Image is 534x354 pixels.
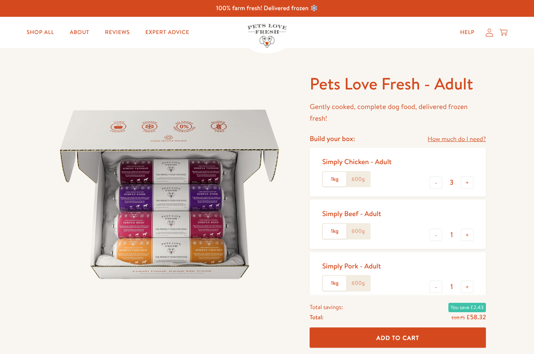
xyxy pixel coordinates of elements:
h4: Build your box: [310,134,355,143]
a: Reviews [99,25,136,40]
button: - [430,176,442,189]
span: You save £2.43 [448,302,486,312]
div: Simply Beef - Adult [322,209,381,218]
span: Add To Cart [376,333,419,341]
label: 1kg [323,172,346,187]
a: How much do I need? [428,134,486,145]
img: Pets Love Fresh [247,24,287,48]
span: £58.32 [466,313,486,321]
span: Total savings: [310,302,343,312]
button: + [461,229,473,241]
a: Expert Advice [139,25,195,40]
label: 600g [346,172,370,187]
a: About [63,25,95,40]
a: Shop All [20,25,60,40]
label: 600g [346,276,370,291]
iframe: Gorgias live chat messenger [495,317,526,346]
button: Add To Cart [310,327,486,348]
span: Total: [310,312,323,322]
button: - [430,229,442,241]
a: Help [454,25,481,40]
div: Simply Pork - Adult [322,261,381,270]
label: 1kg [323,224,346,239]
h1: Pets Love Fresh - Adult [310,73,486,95]
s: £60.75 [452,314,465,320]
label: 1kg [323,276,346,291]
button: - [430,281,442,293]
div: Simply Chicken - Adult [322,157,391,166]
button: + [461,176,473,189]
p: Gently cooked, complete dog food, delivered frozen fresh! [310,101,486,125]
button: + [461,281,473,293]
img: Pets Love Fresh - Adult [48,73,291,316]
label: 600g [346,224,370,239]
